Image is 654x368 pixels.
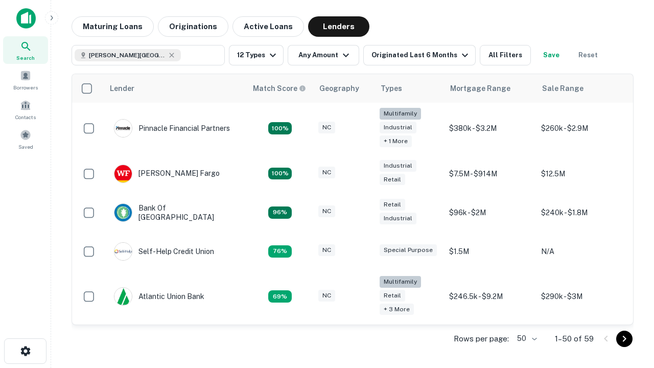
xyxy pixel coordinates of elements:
img: picture [114,288,132,305]
td: $380k - $3.2M [444,103,536,154]
span: Saved [18,143,33,151]
img: picture [114,120,132,137]
a: Search [3,36,48,64]
div: + 1 more [380,135,412,147]
a: Borrowers [3,66,48,94]
a: Contacts [3,96,48,123]
p: Rows per page: [454,333,509,345]
th: Types [375,74,444,103]
div: Atlantic Union Bank [114,287,204,306]
td: $1.5M [444,232,536,271]
button: Originations [158,16,228,37]
h6: Match Score [253,83,304,94]
div: Retail [380,199,405,211]
div: NC [318,205,335,217]
div: Matching Properties: 10, hasApolloMatch: undefined [268,290,292,303]
td: $7.5M - $914M [444,154,536,193]
div: Self-help Credit Union [114,242,214,261]
button: Originated Last 6 Months [363,45,476,65]
div: + 3 more [380,304,414,315]
div: NC [318,244,335,256]
div: [PERSON_NAME] Fargo [114,165,220,183]
div: Industrial [380,160,416,172]
div: Mortgage Range [450,82,510,95]
td: $96k - $2M [444,193,536,232]
div: Multifamily [380,108,421,120]
button: Go to next page [616,331,633,347]
button: Lenders [308,16,369,37]
img: picture [114,243,132,260]
button: Any Amount [288,45,359,65]
div: Sale Range [542,82,583,95]
button: Active Loans [232,16,304,37]
div: Capitalize uses an advanced AI algorithm to match your search with the best lender. The match sco... [253,83,306,94]
div: NC [318,167,335,178]
div: Industrial [380,122,416,133]
img: picture [114,204,132,221]
button: Save your search to get updates of matches that match your search criteria. [535,45,568,65]
th: Capitalize uses an advanced AI algorithm to match your search with the best lender. The match sco... [247,74,313,103]
th: Geography [313,74,375,103]
div: Industrial [380,213,416,224]
button: All Filters [480,45,531,65]
div: Lender [110,82,134,95]
td: $290k - $3M [536,271,628,323]
th: Sale Range [536,74,628,103]
div: NC [318,122,335,133]
div: 50 [513,331,539,346]
button: 12 Types [229,45,284,65]
span: Search [16,54,35,62]
img: capitalize-icon.png [16,8,36,29]
span: Contacts [15,113,36,121]
div: Special Purpose [380,244,437,256]
div: Types [381,82,402,95]
img: picture [114,165,132,182]
th: Mortgage Range [444,74,536,103]
div: NC [318,290,335,302]
div: Matching Properties: 11, hasApolloMatch: undefined [268,245,292,258]
td: $240k - $1.8M [536,193,628,232]
div: Geography [319,82,359,95]
div: Matching Properties: 26, hasApolloMatch: undefined [268,122,292,134]
button: Reset [572,45,604,65]
div: Matching Properties: 15, hasApolloMatch: undefined [268,168,292,180]
span: Borrowers [13,83,38,91]
div: Bank Of [GEOGRAPHIC_DATA] [114,203,237,222]
div: Retail [380,290,405,302]
button: Maturing Loans [72,16,154,37]
td: $260k - $2.9M [536,103,628,154]
div: Pinnacle Financial Partners [114,119,230,137]
span: [PERSON_NAME][GEOGRAPHIC_DATA], [GEOGRAPHIC_DATA] [89,51,166,60]
th: Lender [104,74,247,103]
p: 1–50 of 59 [555,333,594,345]
td: $12.5M [536,154,628,193]
td: N/A [536,232,628,271]
div: Matching Properties: 14, hasApolloMatch: undefined [268,206,292,219]
td: $246.5k - $9.2M [444,271,536,323]
iframe: Chat Widget [603,254,654,303]
div: Retail [380,174,405,186]
a: Saved [3,125,48,153]
div: Multifamily [380,276,421,288]
div: Originated Last 6 Months [371,49,471,61]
